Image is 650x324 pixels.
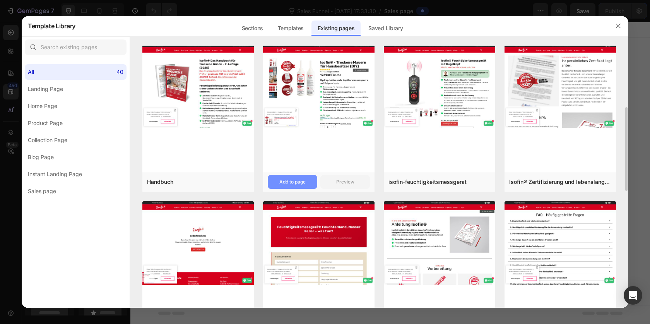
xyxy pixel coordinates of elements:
[28,187,56,196] div: Sales page
[236,21,269,36] div: Sections
[384,44,495,128] img: -products-isofin-feuchtigkeitsmessgeratviewgp-template-569000289839875052_portrait.jpg
[384,201,495,285] img: -pages-anleitungen_portrait.jpg
[28,84,63,94] div: Landing Page
[263,201,375,285] img: -pages-feuchtigkeitsschaden-erkennen_portrait.jpg
[509,177,611,187] div: Isofin® Zertifizierung und lebenslange Garantie
[336,178,354,185] div: Preview
[320,175,370,189] button: Preview
[311,21,361,36] div: Existing pages
[388,177,467,187] div: isofin-feuchtigkeitsmessgerat
[505,44,616,128] img: -pages-zertifizierung-garantie_portrait.jpg
[28,16,75,36] h2: Template Library
[208,212,312,218] div: Start with Generating from URL or image
[624,286,642,305] div: Open Intercom Messenger
[274,169,339,184] button: Explore templates
[28,135,67,145] div: Collection Page
[28,101,57,111] div: Home Page
[28,153,54,162] div: Blog Page
[201,153,318,163] div: Start building with Sections/Elements or
[279,178,306,185] div: Add to page
[362,21,409,36] div: Saved Library
[263,44,375,128] img: -products-isofin-hydrophobierende-injektions-sperre-zur-selbstanwendungviewgp-template-5592991729...
[25,39,127,55] input: Search existing pages
[142,201,254,285] img: -pages-kalkulator_portrait.jpg
[181,169,269,184] button: Use existing page designs
[147,177,173,187] div: Handbuch
[505,201,616,285] img: -pages-faq_portrait.jpg
[28,170,82,179] div: Instant Landing Page
[268,175,317,189] button: Add to page
[28,118,63,128] div: Product Page
[116,67,123,77] div: 40
[28,67,34,77] div: All
[272,21,310,36] div: Templates
[142,44,254,128] img: -products-handbuchviewgp-template-579904879179334228_portrait.jpg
